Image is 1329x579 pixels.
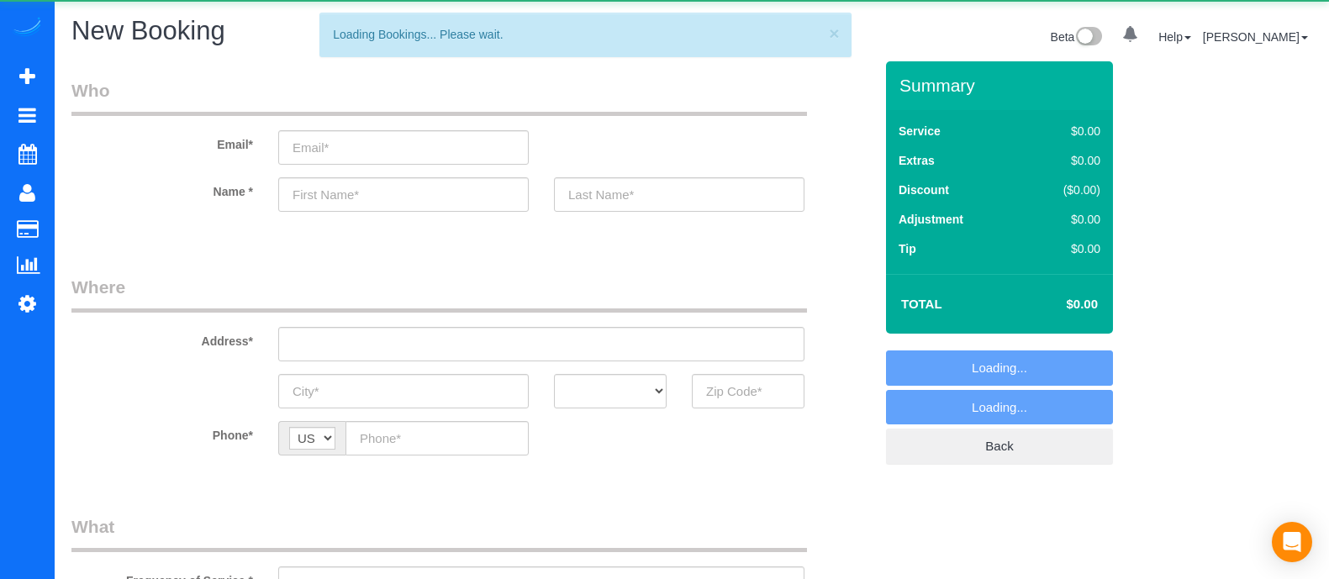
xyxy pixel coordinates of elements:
div: $0.00 [1028,211,1100,228]
legend: Who [71,78,807,116]
input: Email* [278,130,529,165]
a: Beta [1051,30,1103,44]
label: Extras [899,152,935,169]
input: City* [278,374,529,408]
div: ($0.00) [1028,182,1100,198]
div: $0.00 [1028,240,1100,257]
div: Open Intercom Messenger [1272,522,1312,562]
div: Loading Bookings... Please wait. [333,26,837,43]
img: New interface [1074,27,1102,49]
input: Last Name* [554,177,804,212]
span: New Booking [71,16,225,45]
legend: What [71,514,807,552]
div: $0.00 [1028,123,1100,139]
a: Help [1158,30,1191,44]
div: $0.00 [1028,152,1100,169]
label: Email* [59,130,266,153]
a: [PERSON_NAME] [1203,30,1308,44]
button: × [829,24,839,42]
label: Address* [59,327,266,350]
label: Discount [899,182,949,198]
h4: $0.00 [1016,297,1098,312]
strong: Total [901,297,942,311]
input: First Name* [278,177,529,212]
label: Tip [899,240,916,257]
input: Zip Code* [692,374,804,408]
input: Phone* [345,421,529,455]
legend: Where [71,275,807,313]
img: Automaid Logo [10,17,44,40]
a: Back [886,429,1113,464]
label: Phone* [59,421,266,444]
label: Adjustment [899,211,963,228]
label: Service [899,123,941,139]
label: Name * [59,177,266,200]
h3: Summary [899,76,1105,95]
